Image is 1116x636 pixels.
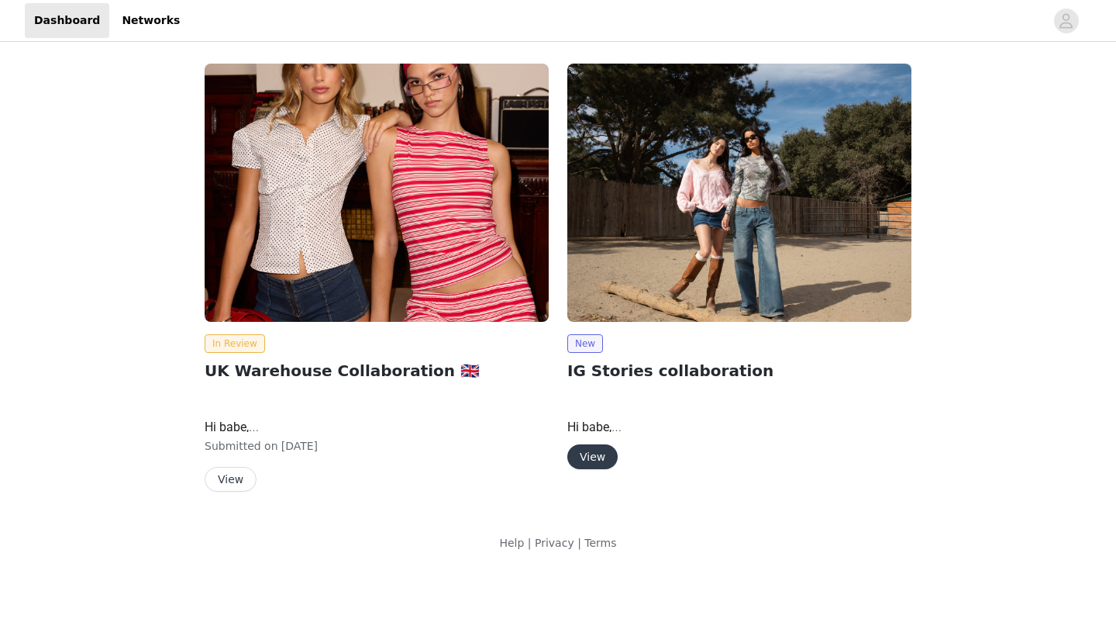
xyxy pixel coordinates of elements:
[499,537,524,549] a: Help
[205,467,257,492] button: View
[577,537,581,549] span: |
[25,3,109,38] a: Dashboard
[567,451,618,463] a: View
[281,440,318,452] span: [DATE]
[535,537,574,549] a: Privacy
[1059,9,1073,33] div: avatar
[567,444,618,469] button: View
[205,64,549,322] img: Edikted
[567,334,603,353] span: New
[205,334,265,353] span: In Review
[205,359,549,382] h2: UK Warehouse Collaboration 🇬🇧
[584,537,616,549] a: Terms
[205,474,257,486] a: View
[205,440,278,452] span: Submitted on
[528,537,532,549] span: |
[567,420,622,434] span: Hi babe,
[205,420,259,434] span: Hi babe,
[112,3,189,38] a: Networks
[567,359,911,382] h2: IG Stories collaboration
[567,64,911,322] img: Edikted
